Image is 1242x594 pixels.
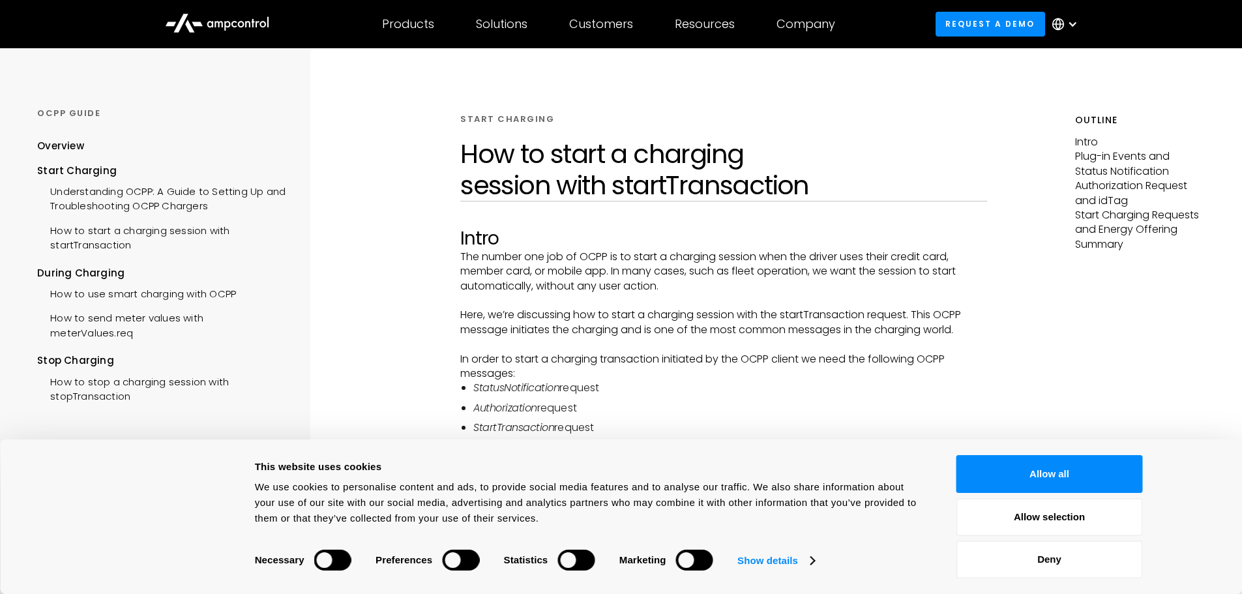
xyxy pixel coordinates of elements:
button: Deny [956,541,1143,578]
div: Solutions [476,17,527,31]
strong: Statistics [504,554,548,565]
a: Request a demo [936,12,1045,36]
div: Resources [675,17,735,31]
em: StatusNotification [473,380,559,395]
em: Authorization [473,400,537,415]
a: Overview [37,139,84,163]
strong: Marketing [619,554,666,565]
a: How to stop a charging session with stopTransaction [37,368,286,408]
div: Products [382,17,434,31]
p: Plug-in Events and Status Notification [1075,149,1205,179]
button: Allow selection [956,498,1143,536]
a: How to start a charging session with startTransaction [37,217,286,256]
button: Allow all [956,455,1143,493]
strong: Necessary [255,554,304,565]
p: Summary [1075,237,1205,252]
div: Stop Charging [37,353,286,368]
p: The number one job of OCPP is to start a charging session when the driver uses their credit card,... [460,250,987,293]
p: Here, we’re discussing how to start a charging session with the startTransaction request. This OC... [460,308,987,337]
div: Customers [569,17,633,31]
p: Authorization Request and idTag [1075,179,1205,208]
p: Start Charging Requests and Energy Offering [1075,208,1205,237]
li: request [473,421,987,435]
p: In order to start a charging transaction initiated by the OCPP client we need the following OCPP ... [460,352,987,381]
h2: Intro [460,228,987,250]
div: START CHARGING [460,113,554,125]
div: Overview [37,139,84,153]
div: Company [776,17,835,31]
li: request [473,381,987,395]
div: This website uses cookies [255,459,927,475]
div: We use cookies to personalise content and ads, to provide social media features and to analyse ou... [255,479,927,526]
div: During Charging [37,266,286,280]
div: Start Charging [37,164,286,178]
h5: Outline [1075,113,1205,127]
em: StartTransaction [473,420,554,435]
p: Intro [1075,135,1205,149]
h1: How to start a charging session with startTransaction [460,138,987,201]
li: request [473,401,987,415]
div: OCPP GUIDE [37,108,286,119]
strong: Preferences [376,554,432,565]
a: How to send meter values with meterValues.req [37,304,286,344]
a: Understanding OCPP: A Guide to Setting Up and Troubleshooting OCPP Chargers [37,178,286,217]
p: ‍ [460,337,987,351]
a: How to use smart charging with OCPP [37,280,236,304]
a: Show details [737,551,814,571]
p: ‍ [460,293,987,308]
